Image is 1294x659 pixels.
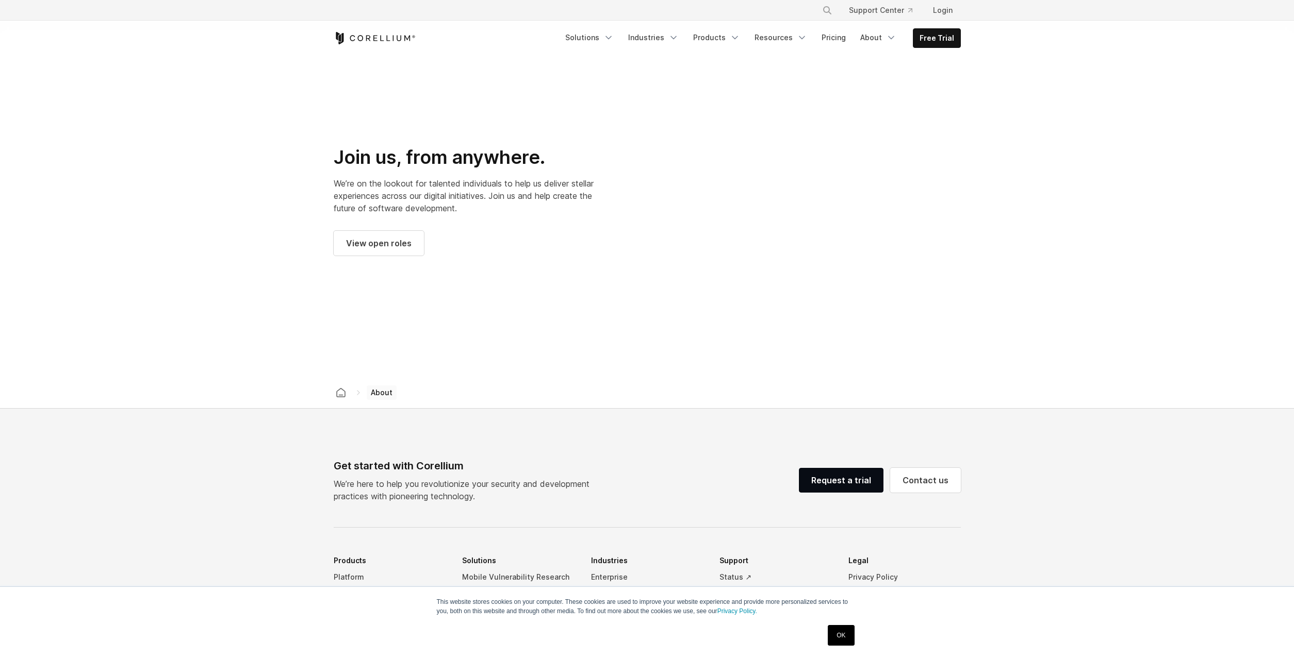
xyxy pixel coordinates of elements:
a: Privacy Policy [848,569,961,585]
div: Navigation Menu [810,1,961,20]
a: Free Trial [913,29,960,47]
a: Request a trial [799,468,883,493]
a: Corellium Viper [334,585,446,602]
a: Terms of Use [848,585,961,602]
a: Platform [334,569,446,585]
a: View open roles [334,231,424,256]
a: Mobile Vulnerability Research [462,569,575,585]
div: Navigation Menu [559,28,961,48]
a: Login [925,1,961,20]
a: Support Center [841,1,921,20]
a: OK [828,625,854,646]
button: Search [818,1,837,20]
a: Mobile App Pentesting [462,585,575,602]
a: Privacy Policy. [717,607,757,615]
a: Corellium home [332,385,350,400]
p: This website stores cookies on your computer. These cookies are used to improve your website expe... [437,597,858,616]
a: Products [687,28,746,47]
a: Corellium Home [334,32,416,44]
a: Government [591,585,703,602]
a: Resources [748,28,813,47]
div: Get started with Corellium [334,458,598,474]
a: About [854,28,903,47]
a: Support Center ↗ [719,585,832,602]
a: Industries [622,28,685,47]
a: Contact us [890,468,961,493]
span: View open roles [346,237,412,249]
a: Enterprise [591,569,703,585]
a: Pricing [815,28,852,47]
h2: Join us, from anywhere. [334,146,598,169]
p: We’re on the lookout for talented individuals to help us deliver stellar experiences across our d... [334,177,598,214]
span: About [367,385,397,400]
a: Status ↗ [719,569,832,585]
p: We’re here to help you revolutionize your security and development practices with pioneering tech... [334,478,598,502]
a: Solutions [559,28,620,47]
